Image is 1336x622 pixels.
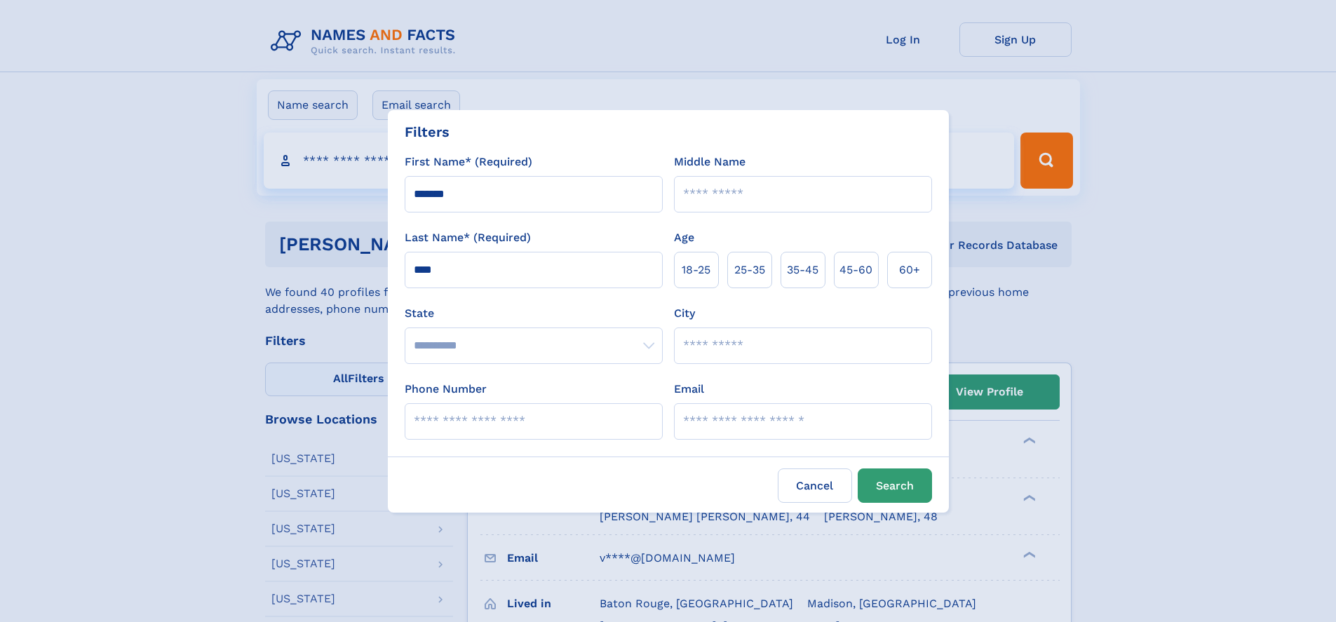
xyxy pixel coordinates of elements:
label: City [674,305,695,322]
label: Age [674,229,694,246]
label: First Name* (Required) [405,154,532,170]
span: 35‑45 [787,262,818,278]
label: Middle Name [674,154,745,170]
label: Cancel [778,468,852,503]
button: Search [858,468,932,503]
label: Email [674,381,704,398]
label: Phone Number [405,381,487,398]
span: 60+ [899,262,920,278]
span: 25‑35 [734,262,765,278]
div: Filters [405,121,450,142]
label: Last Name* (Required) [405,229,531,246]
span: 18‑25 [682,262,710,278]
span: 45‑60 [839,262,872,278]
label: State [405,305,663,322]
